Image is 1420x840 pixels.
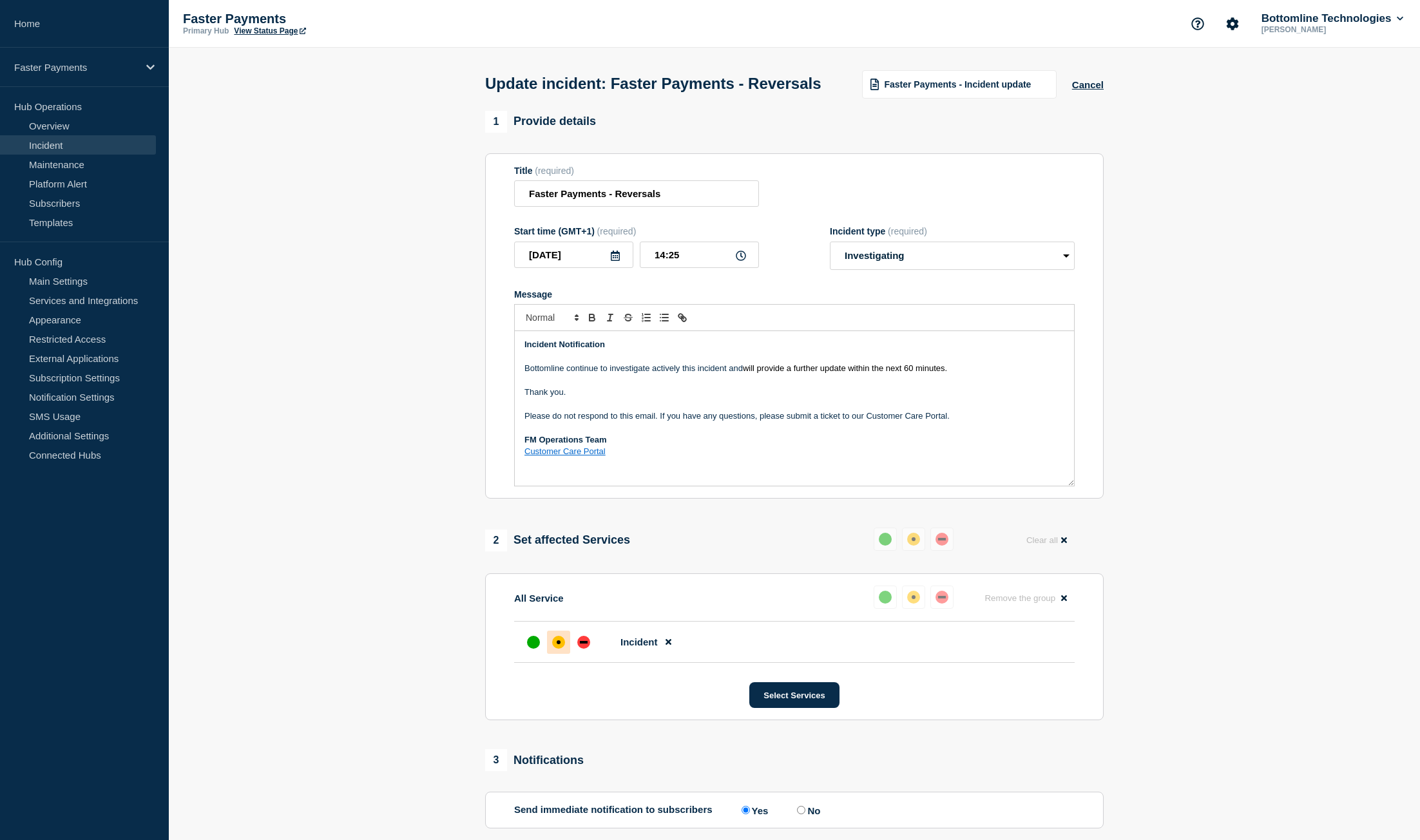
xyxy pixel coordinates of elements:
[879,533,892,546] div: up
[874,586,897,609] button: up
[874,528,897,551] button: up
[14,62,138,73] p: Faster Payments
[1184,10,1211,37] button: Support
[485,111,507,133] span: 1
[535,166,574,176] span: (required)
[984,593,1055,603] span: Remove the group
[797,806,805,814] input: No
[514,593,564,604] p: All Service
[673,310,691,325] button: Toggle link
[485,530,507,551] span: 2
[514,242,633,268] input: YYYY-MM-DD
[930,528,954,551] button: down
[514,289,1075,300] div: Message
[524,387,1064,398] p: Thank you.
[524,339,605,349] strong: Incident Notification
[552,636,565,649] div: affected
[577,636,590,649] div: down
[888,226,927,236] span: (required)
[879,591,892,604] div: up
[1072,79,1104,90] button: Cancel
[907,591,920,604] div: affected
[524,410,1064,422] p: Please do not respond to this email. If you have any questions, please submit a ticket to our Cus...
[1259,25,1393,34] p: [PERSON_NAME]
[601,310,619,325] button: Toggle italic text
[655,310,673,325] button: Toggle bulleted list
[1259,12,1406,25] button: Bottomline Technologies
[742,806,750,814] input: Yes
[1019,528,1075,553] button: Clear all
[485,111,596,133] div: Provide details
[520,310,583,325] span: Font size
[640,242,759,268] input: HH:MM
[902,528,925,551] button: affected
[830,242,1075,270] select: Incident type
[1219,10,1246,37] button: Account settings
[743,363,947,373] span: will provide a further update within the next 60 minutes.
[583,310,601,325] button: Toggle bold text
[907,533,920,546] div: affected
[620,636,658,647] span: Incident
[830,226,1075,236] div: Incident type
[935,591,948,604] div: down
[514,804,713,816] p: Send immediate notification to subscribers
[930,586,954,609] button: down
[637,310,655,325] button: Toggle ordered list
[527,636,540,649] div: up
[902,586,925,609] button: affected
[485,749,507,771] span: 3
[183,26,229,35] p: Primary Hub
[485,75,821,93] h1: Update incident: Faster Payments - Reversals
[514,180,759,207] input: Title
[977,586,1075,611] button: Remove the group
[884,79,1031,90] span: Faster Payments - Incident update
[935,533,948,546] div: down
[524,446,606,456] a: Customer Care Portal
[794,804,820,816] label: No
[485,749,584,771] div: Notifications
[515,331,1074,486] div: Message
[514,804,1075,816] div: Send immediate notification to subscribers
[524,435,607,444] strong: FM Operations Team
[870,79,879,90] img: template icon
[619,310,637,325] button: Toggle strikethrough text
[514,226,759,236] div: Start time (GMT+1)
[738,804,769,816] label: Yes
[597,226,637,236] span: (required)
[183,12,441,26] p: Faster Payments
[234,26,305,35] a: View Status Page
[524,363,1064,374] p: Bottomline continue to investigate actively this incident and
[485,530,630,551] div: Set affected Services
[749,682,839,708] button: Select Services
[514,166,759,176] div: Title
